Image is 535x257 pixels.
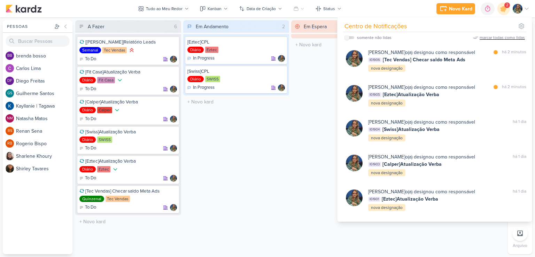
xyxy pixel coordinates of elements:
[293,40,396,50] input: + Novo kard
[170,116,177,123] img: Isabella Gutierres
[368,169,405,176] div: nova designação
[368,57,381,62] span: IG1906
[187,39,285,45] div: [Eztec]CPL
[79,86,96,93] div: To Do
[16,65,72,72] div: C a r l o s L i m a
[170,204,177,211] div: Responsável: Isabella Gutierres
[502,49,526,56] div: há 2 minutos
[85,145,96,152] p: To Do
[449,5,472,13] div: Novo Kard
[97,107,112,113] div: Calper
[368,197,380,202] span: IG1901
[193,84,215,91] p: In Progress
[79,129,177,135] div: [Swiss]Atualização Verba
[7,92,12,95] p: GS
[6,102,14,110] img: Kayllanie | Tagawa
[6,36,70,47] input: Buscar Pessoas
[79,196,104,202] div: Quinzenal
[170,56,177,63] div: Responsável: Isabella Gutierres
[171,23,180,30] div: 6
[79,39,177,45] div: [Tec Vendas]Relatório Leads
[79,188,177,194] div: [Tec Vendas] Checar saldo Meta Ads
[79,69,177,75] div: [Fit Casa]Atualização Verba
[382,126,440,133] span: [Swiss]Atualização Verba
[368,100,405,107] div: nova designação
[185,97,288,107] input: + Novo kard
[196,23,228,30] div: Em Andamento
[368,188,475,195] div: o(a) designou como responsável
[16,52,72,60] div: b r e n d a b o s s o
[170,145,177,152] img: Isabella Gutierres
[279,23,288,30] div: 2
[368,118,475,126] div: o(a) designou como responsável
[368,65,405,72] div: nova designação
[170,86,177,93] img: Isabella Gutierres
[79,77,96,83] div: Diário
[79,145,96,152] div: To Do
[114,107,121,114] div: Prioridade Baixa
[6,139,14,148] div: Rogerio Bispo
[170,116,177,123] div: Responsável: Isabella Gutierres
[513,118,526,126] div: há 1 dia
[346,189,363,206] img: Isabella Gutierres
[7,79,12,83] p: DF
[368,49,475,56] div: o(a) designou como responsável
[278,55,285,62] div: Responsável: Isabella Gutierres
[79,107,96,113] div: Diário
[513,188,526,195] div: há 1 dia
[368,92,381,97] span: IG1905
[16,102,72,110] div: K a y l l a n i e | T a g a w a
[368,162,381,167] span: IG1903
[304,23,327,30] div: Em Espera
[278,84,285,91] img: Isabella Gutierres
[88,23,104,30] div: A Fazer
[85,86,96,93] p: To Do
[85,175,96,182] p: To Do
[116,77,123,84] div: Prioridade Baixa
[6,164,14,173] img: Shirley Tavares
[368,204,405,211] div: nova designação
[79,47,101,53] div: Semanal
[79,137,96,143] div: Diário
[368,154,405,160] b: [PERSON_NAME]
[85,204,96,211] p: To Do
[278,84,285,91] div: Responsável: Isabella Gutierres
[7,54,12,58] p: bb
[16,115,72,122] div: N a t a s h a M a t o s
[357,34,391,41] div: somente não lidas
[368,84,405,90] b: [PERSON_NAME]
[6,52,14,60] div: brenda bosso
[346,155,363,171] img: Isabella Gutierres
[97,77,115,83] div: Fit Casa
[79,116,96,123] div: To Do
[16,153,72,160] div: S h a r l e n e K h o u r y
[382,195,438,203] span: [Eztec]Atualização Verba
[205,47,218,53] div: Eztec
[7,117,13,120] p: NM
[6,5,42,13] img: kardz.app
[79,99,177,105] div: [Calper]Atualização Verba
[102,47,127,53] div: Tec Vendas
[6,89,14,98] div: Guilherme Santos
[513,242,527,249] p: Arquivo
[16,140,72,147] div: R o g e r i o B i s p o
[170,145,177,152] div: Responsável: Isabella Gutierres
[8,129,12,133] p: RS
[513,153,526,161] div: há 1 dia
[502,84,526,91] div: há 2 minutos
[346,120,363,137] img: Isabella Gutierres
[6,114,14,123] div: Natasha Matos
[16,127,72,135] div: R e n a n S e n a
[97,166,110,172] div: Eztec
[344,22,407,31] div: Centro de Notificações
[79,175,96,182] div: To Do
[368,134,405,141] div: nova designação
[205,76,220,82] div: SWISS
[513,4,522,14] img: Isabella Gutierres
[193,55,215,62] p: In Progress
[346,85,363,102] img: Isabella Gutierres
[16,165,72,172] div: S h i r l e y T a v a r e s
[368,153,475,161] div: o(a) designou como responsável
[368,119,405,125] b: [PERSON_NAME]
[128,47,135,54] div: Prioridade Alta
